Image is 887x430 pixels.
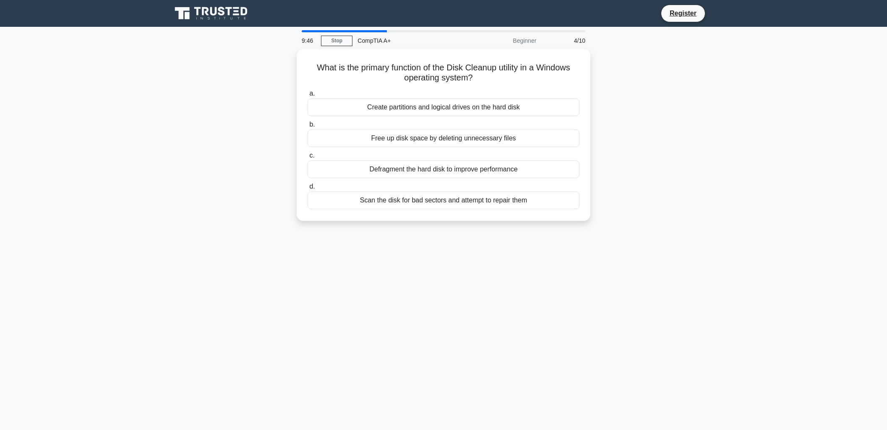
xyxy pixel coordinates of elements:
div: Defragment the hard disk to improve performance [308,161,579,178]
div: Free up disk space by deleting unnecessary files [308,130,579,147]
span: d. [309,183,315,190]
span: b. [309,121,315,128]
div: CompTIA A+ [352,32,468,49]
div: Scan the disk for bad sectors and attempt to repair them [308,192,579,209]
a: Stop [321,36,352,46]
span: c. [309,152,314,159]
span: a. [309,90,315,97]
div: Create partitions and logical drives on the hard disk [308,98,579,116]
h5: What is the primary function of the Disk Cleanup utility in a Windows operating system? [307,62,580,83]
div: 9:46 [297,32,321,49]
div: Beginner [468,32,541,49]
a: Register [665,8,702,18]
div: 4/10 [541,32,590,49]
